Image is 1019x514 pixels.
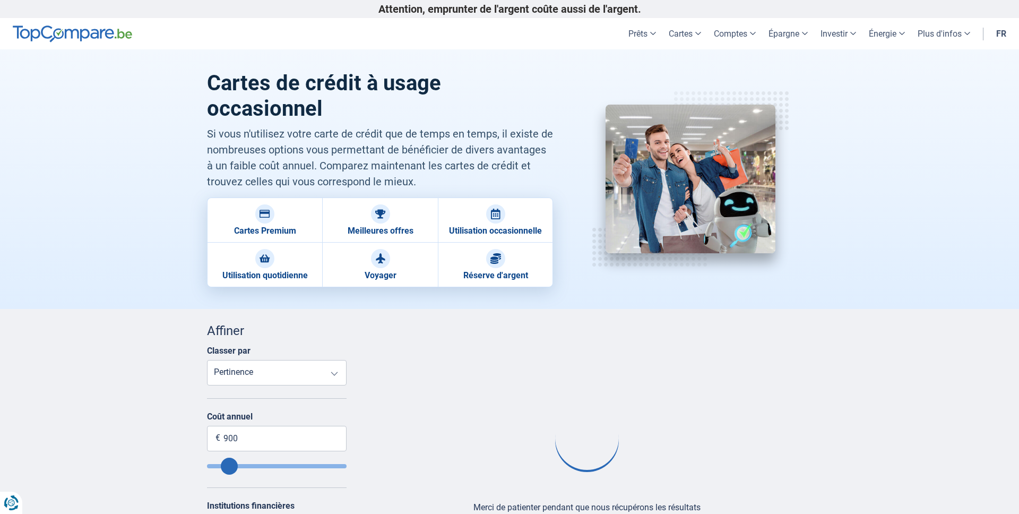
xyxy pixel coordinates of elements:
label: Coût annuel [207,412,347,422]
a: Épargne [762,18,814,49]
img: Réserve d'argent [490,253,501,264]
h1: Cartes de crédit à usage occasionnel [207,71,554,122]
a: Voyager Voyager [322,243,437,287]
img: Utilisation occasionnelle [606,105,775,253]
img: Voyager [375,253,386,264]
a: Cartes Premium Cartes Premium [207,198,322,243]
a: Prêts [622,18,662,49]
a: Comptes [707,18,762,49]
img: Utilisation quotidienne [260,253,270,264]
a: fr [990,18,1013,49]
p: Attention, emprunter de l'argent coûte aussi de l'argent. [207,3,812,15]
img: TopCompare [13,25,132,42]
div: Affiner [207,322,347,340]
label: Institutions financières [207,501,295,511]
a: Plus d'infos [911,18,977,49]
a: Réserve d'argent Réserve d'argent [438,243,553,287]
label: Classer par [207,346,251,356]
a: Meilleures offres Meilleures offres [322,198,437,243]
p: Si vous n'utilisez votre carte de crédit que de temps en temps, il existe de nombreuses options v... [207,126,554,190]
input: Annualfee [207,464,347,468]
img: Cartes Premium [260,209,270,219]
a: Énergie [862,18,911,49]
div: Merci de patienter pendant que nous récupérons les résultats [473,502,701,514]
a: Utilisation quotidienne Utilisation quotidienne [207,243,322,287]
a: Utilisation occasionnelle Utilisation occasionnelle [438,198,553,243]
span: € [215,432,220,444]
a: Cartes [662,18,707,49]
a: Investir [814,18,862,49]
img: Utilisation occasionnelle [490,209,501,219]
img: Meilleures offres [375,209,386,219]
